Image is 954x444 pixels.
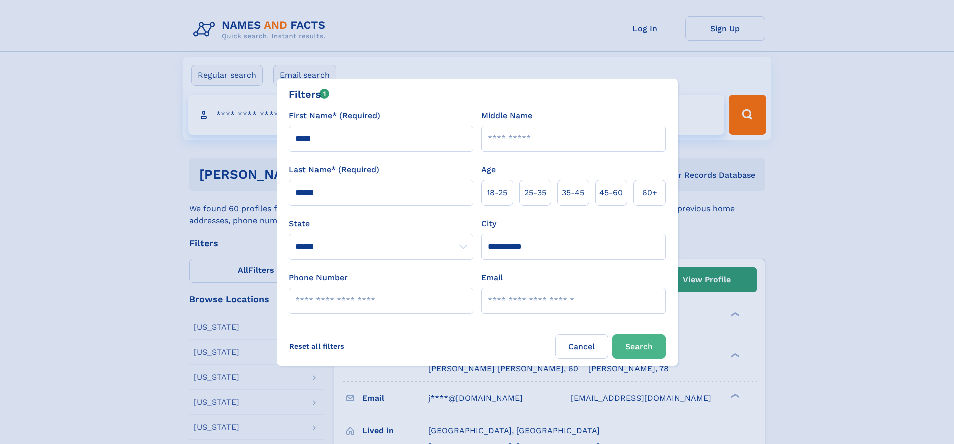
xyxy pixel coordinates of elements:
[289,272,348,284] label: Phone Number
[289,110,380,122] label: First Name* (Required)
[283,334,351,358] label: Reset all filters
[524,187,546,199] span: 25‑35
[289,218,473,230] label: State
[481,110,532,122] label: Middle Name
[562,187,584,199] span: 35‑45
[612,334,666,359] button: Search
[481,218,496,230] label: City
[289,164,379,176] label: Last Name* (Required)
[599,187,623,199] span: 45‑60
[289,87,330,102] div: Filters
[481,164,496,176] label: Age
[642,187,657,199] span: 60+
[481,272,503,284] label: Email
[487,187,507,199] span: 18‑25
[555,334,608,359] label: Cancel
